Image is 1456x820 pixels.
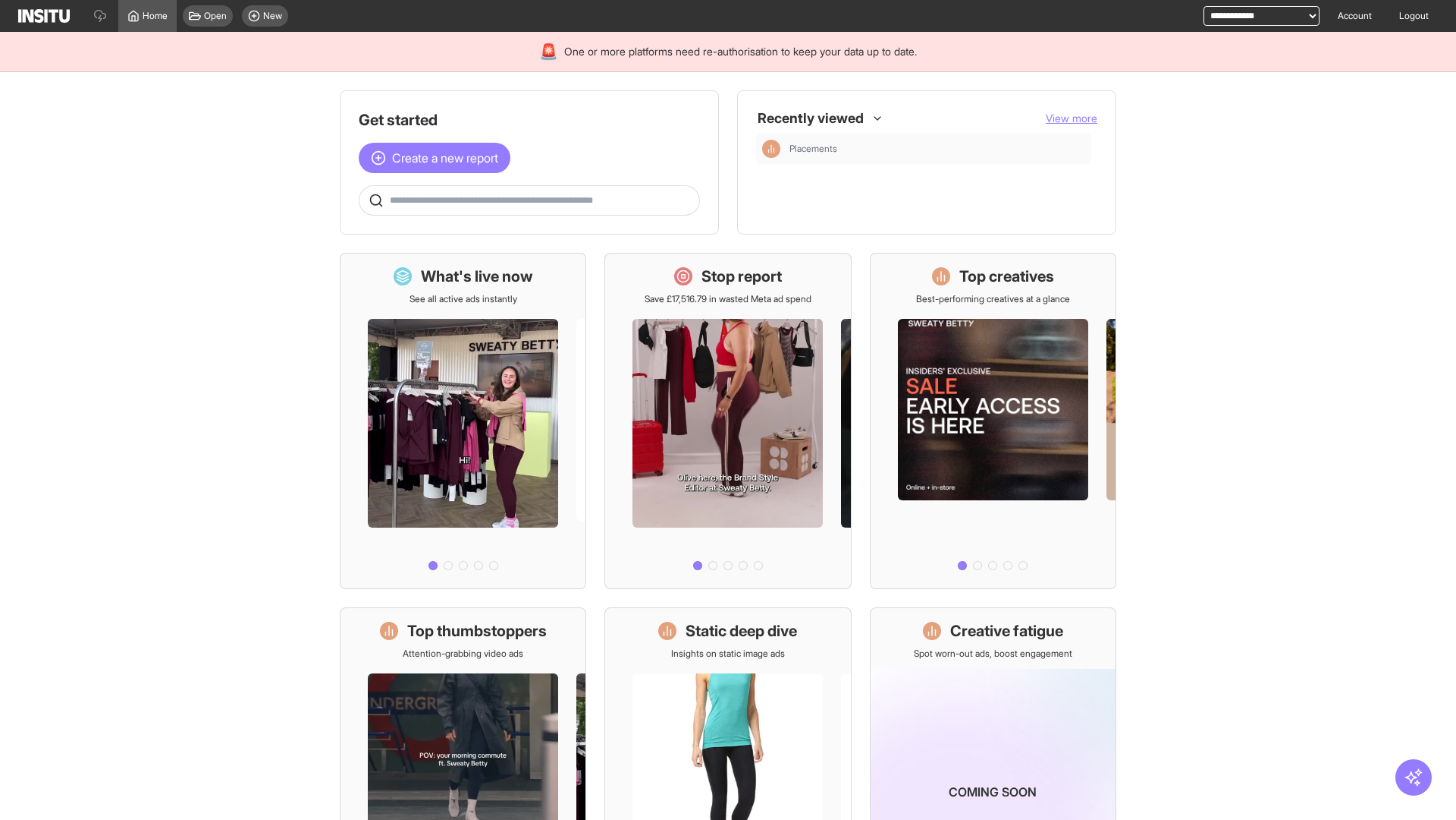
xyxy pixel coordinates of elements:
span: Placements [789,143,1085,155]
a: Top creativesBest-performing creatives at a glance [870,253,1116,589]
h1: Top thumbstoppers [407,620,547,642]
button: View more [1046,111,1097,126]
p: See all active ads instantly [409,293,517,305]
h1: Static deep dive [686,620,797,642]
h1: Get started [359,109,700,131]
h1: What's live now [421,266,533,287]
span: New [263,10,282,22]
div: Insights [762,140,780,158]
span: Home [143,10,168,22]
p: Insights on static image ads [671,648,785,660]
span: Open [204,10,227,22]
span: Create a new report [392,149,498,167]
p: Save £17,516.79 in wasted Meta ad spend [645,293,811,305]
p: Attention-grabbing video ads [403,648,523,660]
img: Logo [18,9,70,23]
button: Create a new report [359,143,510,173]
h1: Stop report [701,266,782,287]
a: Stop reportSave £17,516.79 in wasted Meta ad spend [604,253,851,589]
a: What's live nowSee all active ads instantly [340,253,586,589]
span: Placements [789,143,837,155]
div: 🚨 [539,41,558,62]
p: Best-performing creatives at a glance [916,293,1070,305]
h1: Top creatives [959,266,1054,287]
span: One or more platforms need re-authorisation to keep your data up to date. [564,44,917,59]
span: View more [1046,112,1097,125]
